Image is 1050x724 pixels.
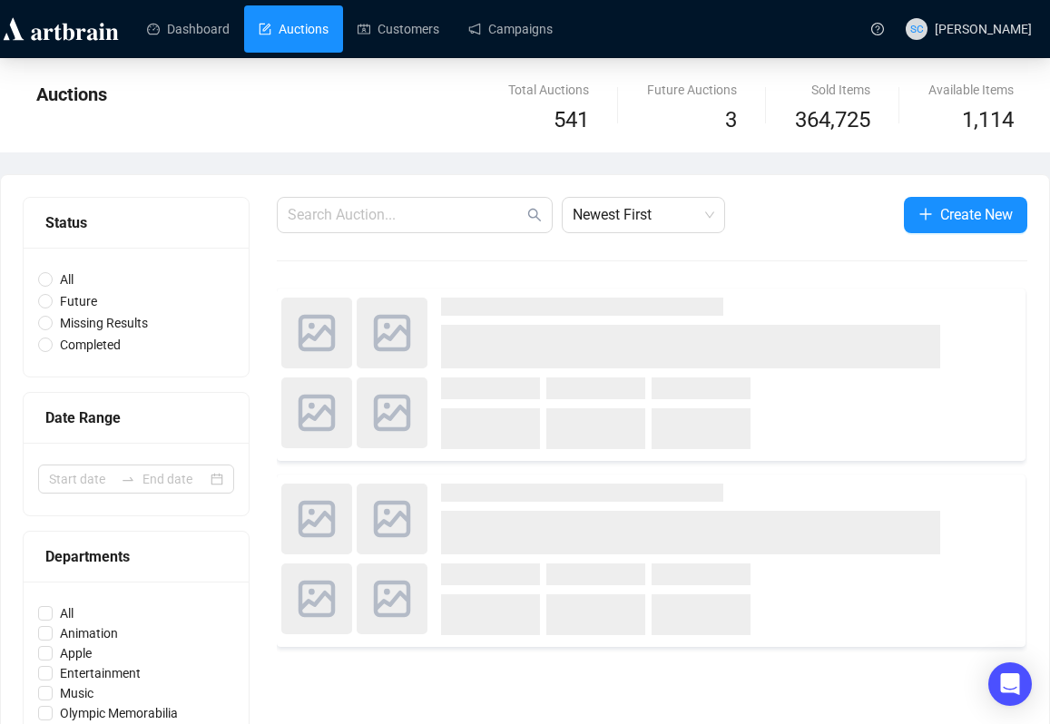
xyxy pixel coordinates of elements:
[45,211,227,234] div: Status
[935,22,1032,36] span: [PERSON_NAME]
[53,623,125,643] span: Animation
[53,313,155,333] span: Missing Results
[53,683,101,703] span: Music
[357,377,427,448] img: photo.svg
[468,5,553,53] a: Campaigns
[918,207,933,221] span: plus
[357,484,427,554] img: photo.svg
[357,298,427,368] img: photo.svg
[988,662,1032,706] div: Open Intercom Messenger
[281,377,352,448] img: photo.svg
[281,563,352,634] img: photo.svg
[281,298,352,368] img: photo.svg
[45,545,227,568] div: Departments
[53,603,81,623] span: All
[53,643,99,663] span: Apple
[910,20,923,37] span: SC
[53,703,185,723] span: Olympic Memorabilia
[259,5,329,53] a: Auctions
[53,291,104,311] span: Future
[281,484,352,554] img: photo.svg
[527,208,542,222] span: search
[121,472,135,486] span: swap-right
[928,80,1014,100] div: Available Items
[49,469,113,489] input: Start date
[121,472,135,486] span: to
[795,103,870,138] span: 364,725
[142,469,207,489] input: End date
[647,80,737,100] div: Future Auctions
[554,107,589,132] span: 541
[288,204,524,226] input: Search Auction...
[725,107,737,132] span: 3
[53,335,128,355] span: Completed
[940,203,1013,226] span: Create New
[573,198,714,232] span: Newest First
[358,5,439,53] a: Customers
[147,5,230,53] a: Dashboard
[45,406,227,429] div: Date Range
[53,269,81,289] span: All
[53,663,148,683] span: Entertainment
[357,563,427,634] img: photo.svg
[962,103,1014,138] span: 1,114
[795,80,870,100] div: Sold Items
[871,23,884,35] span: question-circle
[904,197,1027,233] button: Create New
[508,80,589,100] div: Total Auctions
[36,83,107,105] span: Auctions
